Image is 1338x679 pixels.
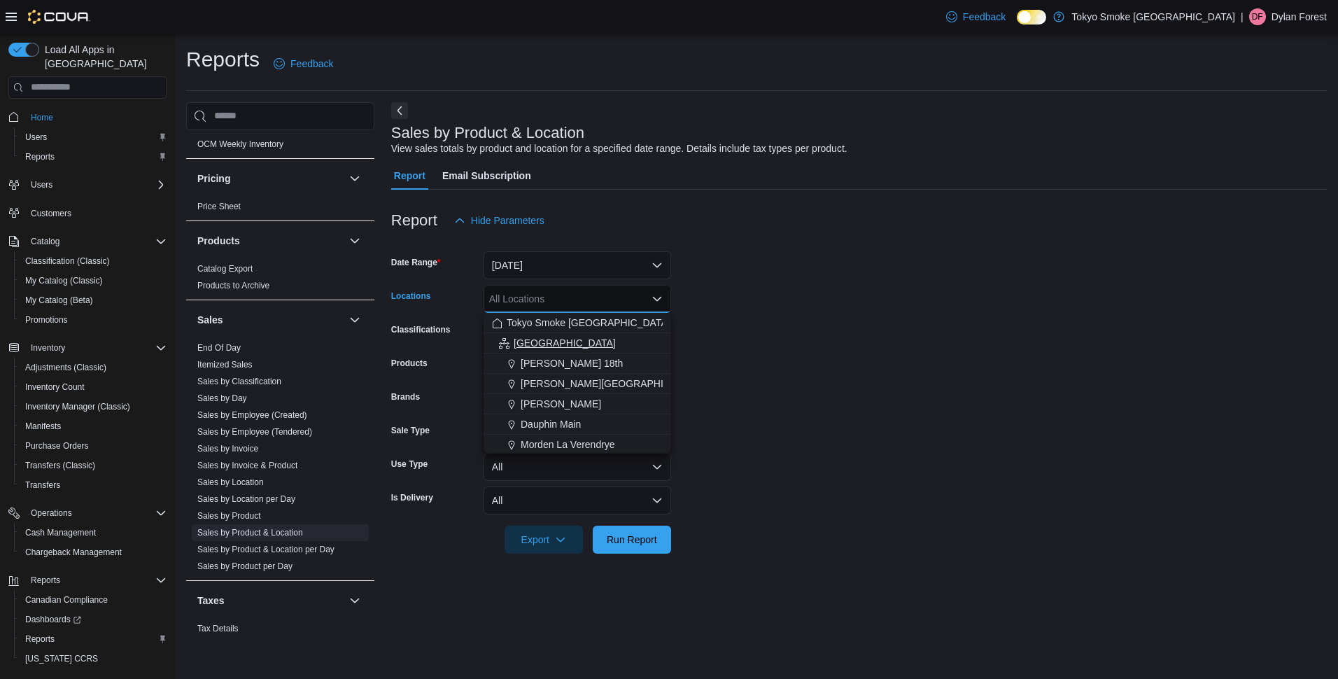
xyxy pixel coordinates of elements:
[197,544,334,555] span: Sales by Product & Location per Day
[197,281,269,290] a: Products to Archive
[484,394,671,414] button: [PERSON_NAME]
[14,147,172,167] button: Reports
[197,264,253,274] a: Catalog Export
[25,440,89,451] span: Purchase Orders
[20,418,66,435] a: Manifests
[197,561,293,571] a: Sales by Product per Day
[25,653,98,664] span: [US_STATE] CCRS
[471,213,544,227] span: Hide Parameters
[20,272,108,289] a: My Catalog (Classic)
[20,253,115,269] a: Classification (Classic)
[941,3,1011,31] a: Feedback
[1071,8,1235,25] p: Tokyo Smoke [GEOGRAPHIC_DATA]
[14,290,172,310] button: My Catalog (Beta)
[25,255,110,267] span: Classification (Classic)
[14,436,172,456] button: Purchase Orders
[197,426,312,437] span: Sales by Employee (Tendered)
[14,358,172,377] button: Adjustments (Classic)
[20,129,52,146] a: Users
[25,132,47,143] span: Users
[3,107,172,127] button: Home
[14,610,172,629] a: Dashboards
[20,398,167,415] span: Inventory Manager (Classic)
[197,202,241,211] a: Price Sheet
[20,379,90,395] a: Inventory Count
[20,544,167,561] span: Chargeback Management
[20,398,136,415] a: Inventory Manager (Classic)
[20,650,167,667] span: Washington CCRS
[346,170,363,187] button: Pricing
[20,292,99,309] a: My Catalog (Beta)
[31,507,72,519] span: Operations
[197,409,307,421] span: Sales by Employee (Created)
[3,203,172,223] button: Customers
[20,457,167,474] span: Transfers (Classic)
[20,379,167,395] span: Inventory Count
[25,151,55,162] span: Reports
[197,359,253,370] span: Itemized Sales
[20,148,60,165] a: Reports
[197,427,312,437] a: Sales by Employee (Tendered)
[197,561,293,572] span: Sales by Product per Day
[505,526,583,554] button: Export
[346,232,363,249] button: Products
[3,338,172,358] button: Inventory
[25,421,61,432] span: Manifests
[484,486,671,514] button: All
[14,251,172,271] button: Classification (Classic)
[25,633,55,645] span: Reports
[20,272,167,289] span: My Catalog (Classic)
[25,381,85,393] span: Inventory Count
[197,139,283,150] span: OCM Weekly Inventory
[1017,10,1046,24] input: Dark Mode
[391,212,437,229] h3: Report
[1252,8,1263,25] span: DF
[197,511,261,521] a: Sales by Product
[31,342,65,353] span: Inventory
[25,401,130,412] span: Inventory Manager (Classic)
[20,457,101,474] a: Transfers (Classic)
[186,339,374,580] div: Sales
[14,475,172,495] button: Transfers
[31,236,59,247] span: Catalog
[186,136,374,158] div: OCM
[25,314,68,325] span: Promotions
[25,572,167,589] span: Reports
[391,125,584,141] h3: Sales by Product & Location
[20,437,94,454] a: Purchase Orders
[25,572,66,589] button: Reports
[394,162,425,190] span: Report
[14,542,172,562] button: Chargeback Management
[20,611,167,628] span: Dashboards
[346,592,363,609] button: Taxes
[3,175,172,195] button: Users
[484,353,671,374] button: [PERSON_NAME] 18th
[507,316,670,330] span: Tokyo Smoke [GEOGRAPHIC_DATA]
[20,129,167,146] span: Users
[197,410,307,420] a: Sales by Employee (Created)
[197,477,264,487] a: Sales by Location
[484,251,671,279] button: [DATE]
[14,377,172,397] button: Inventory Count
[20,591,113,608] a: Canadian Compliance
[197,201,241,212] span: Price Sheet
[197,313,344,327] button: Sales
[20,524,167,541] span: Cash Management
[20,591,167,608] span: Canadian Compliance
[20,544,127,561] a: Chargeback Management
[31,179,52,190] span: Users
[20,253,167,269] span: Classification (Classic)
[521,356,623,370] span: [PERSON_NAME] 18th
[25,233,65,250] button: Catalog
[268,50,339,78] a: Feedback
[14,590,172,610] button: Canadian Compliance
[25,295,93,306] span: My Catalog (Beta)
[25,205,77,222] a: Customers
[197,360,253,370] a: Itemized Sales
[14,416,172,436] button: Manifests
[3,570,172,590] button: Reports
[20,311,167,328] span: Promotions
[197,624,239,633] a: Tax Details
[39,43,167,71] span: Load All Apps in [GEOGRAPHIC_DATA]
